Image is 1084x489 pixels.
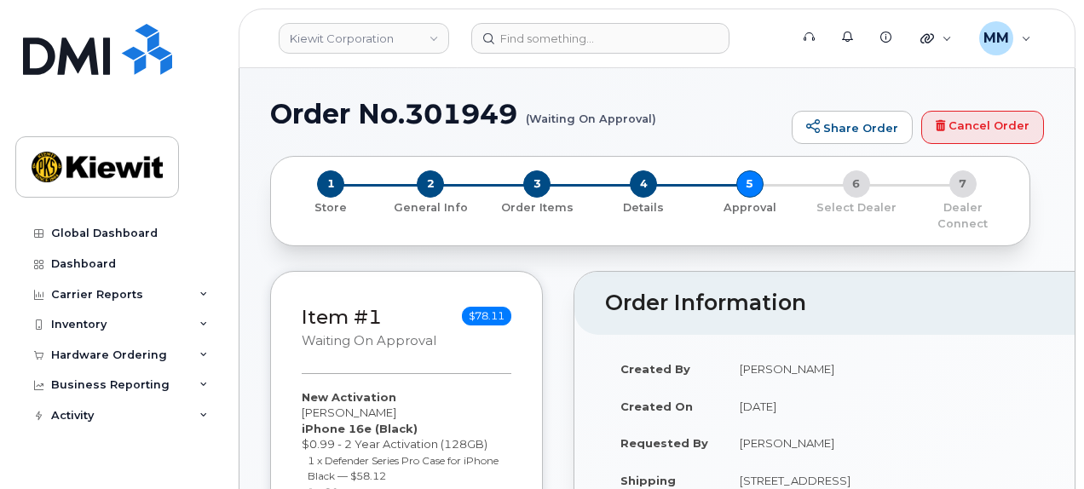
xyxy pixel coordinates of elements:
[384,200,477,216] p: General Info
[591,198,697,216] a: 4 Details
[270,99,783,129] h1: Order No.301949
[291,200,371,216] p: Store
[526,99,656,125] small: (Waiting On Approval)
[921,111,1044,145] a: Cancel Order
[484,198,591,216] a: 3 Order Items
[308,454,499,483] small: 1 x Defender Series Pro Case for iPhone Black — $58.12
[620,436,708,450] strong: Requested By
[523,170,551,198] span: 3
[597,200,690,216] p: Details
[491,200,584,216] p: Order Items
[302,333,436,348] small: Waiting On Approval
[302,390,396,404] strong: New Activation
[417,170,444,198] span: 2
[630,170,657,198] span: 4
[792,111,913,145] a: Share Order
[620,362,690,376] strong: Created By
[317,170,344,198] span: 1
[462,307,511,325] span: $78.11
[302,422,418,435] strong: iPhone 16e (Black)
[620,400,693,413] strong: Created On
[378,198,484,216] a: 2 General Info
[302,305,382,329] a: Item #1
[285,198,378,216] a: 1 Store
